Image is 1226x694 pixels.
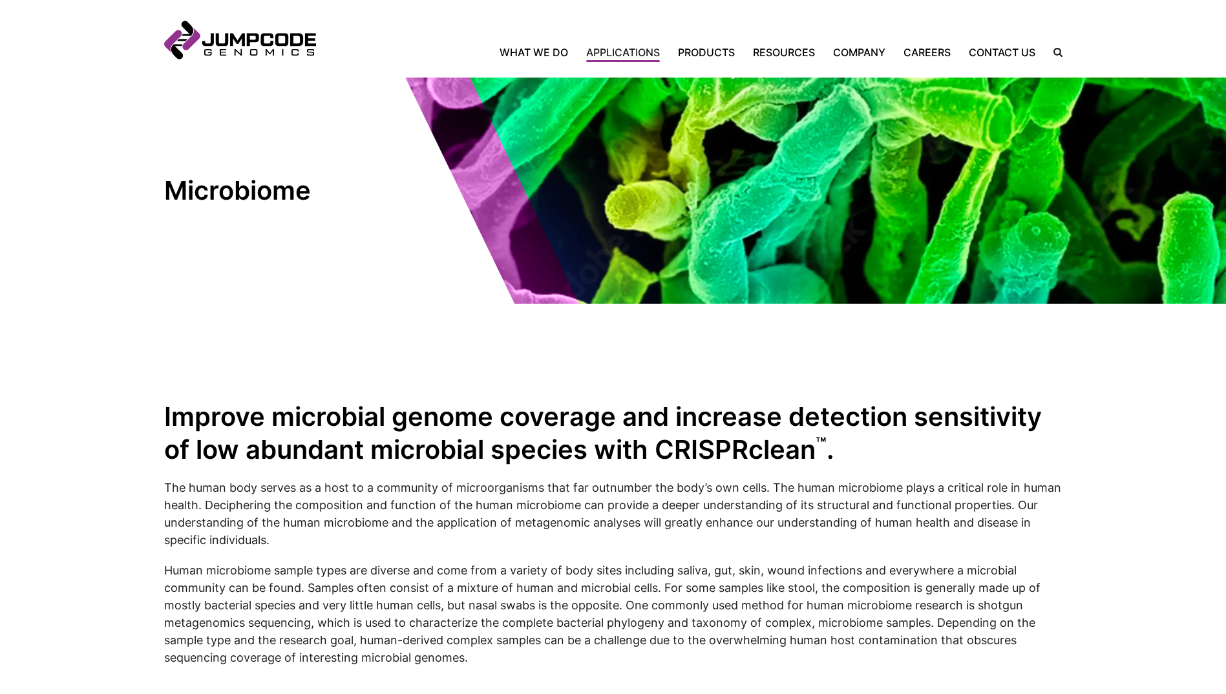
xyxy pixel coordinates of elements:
[960,45,1044,60] a: Contact Us
[669,45,744,60] a: Products
[164,479,1062,549] p: The human body serves as a host to a community of microorganisms that far outnumber the body’s ow...
[577,45,669,60] a: Applications
[316,45,1044,60] nav: Primary Navigation
[164,401,1042,465] strong: Improve microbial genome coverage and increase detection sensitivity of low abundant microbial sp...
[164,562,1062,666] p: Human microbiome sample types are diverse and come from a variety of body sites including saliva,...
[816,433,827,454] sup: ™
[894,45,960,60] a: Careers
[1044,48,1062,57] label: Search the site.
[824,45,894,60] a: Company
[744,45,824,60] a: Resources
[164,174,397,207] h1: Microbiome
[500,45,577,60] a: What We Do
